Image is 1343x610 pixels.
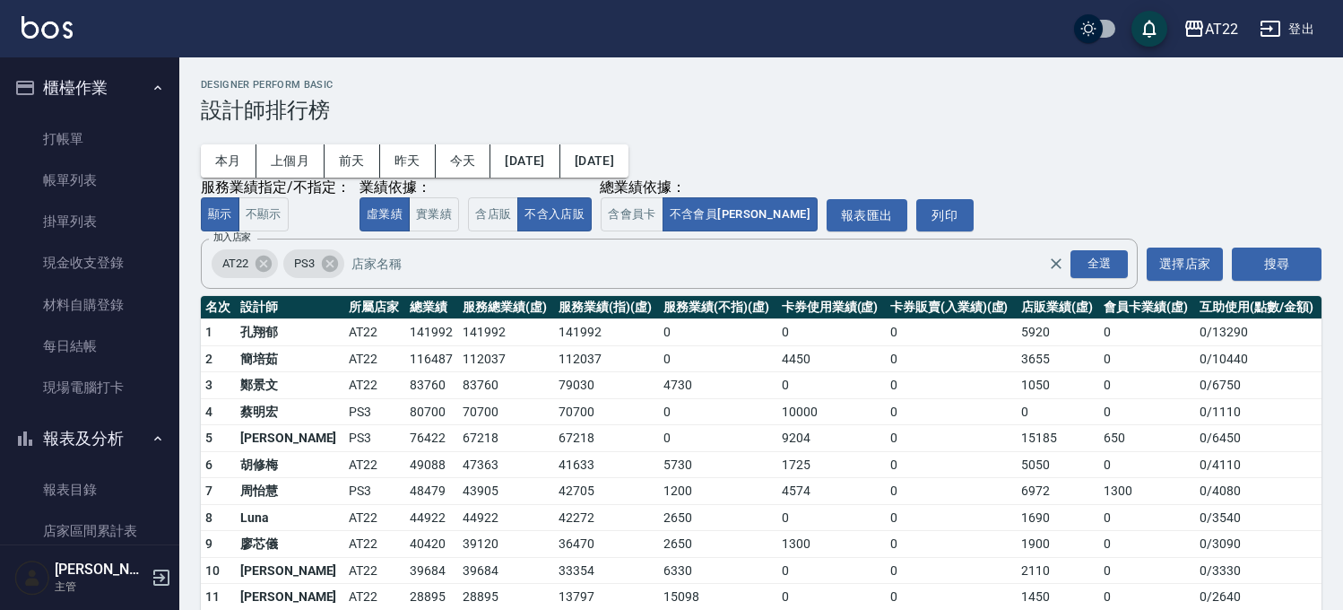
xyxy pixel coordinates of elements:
td: 0 / 3090 [1195,531,1321,558]
td: 0 [886,398,1017,425]
td: [PERSON_NAME] [236,557,344,584]
span: 4 [205,405,212,419]
td: 蔡明宏 [236,398,344,425]
td: PS3 [344,398,405,425]
td: 簡培茹 [236,345,344,372]
div: 業績依據： [360,179,459,197]
td: 廖芯儀 [236,531,344,558]
td: 0 [886,345,1017,372]
td: 44922 [405,504,459,531]
a: 報表目錄 [7,469,172,510]
span: AT22 [212,255,259,273]
a: 店家區間累計表 [7,510,172,552]
td: PS3 [344,478,405,505]
td: 0 [886,504,1017,531]
th: 服務總業績(虛) [458,296,554,319]
td: 40420 [405,531,459,558]
td: 10000 [777,398,886,425]
button: 含店販 [468,197,518,232]
td: 0 [659,345,776,372]
button: 列印 [916,199,974,232]
td: 6330 [659,557,776,584]
button: [DATE] [560,144,628,178]
td: 0 [1099,531,1195,558]
td: 0 / 3330 [1195,557,1321,584]
span: 8 [205,510,212,525]
span: 6 [205,457,212,472]
td: 67218 [554,425,659,452]
td: 0 [1017,398,1099,425]
td: 39684 [405,557,459,584]
td: 0 [1099,319,1195,346]
td: 83760 [405,372,459,399]
td: 39684 [458,557,554,584]
td: 0 [777,504,886,531]
input: 店家名稱 [347,248,1080,280]
td: 0 [777,372,886,399]
td: 0 [886,372,1017,399]
td: 0 [886,319,1017,346]
span: 3 [205,378,212,392]
div: PS3 [283,249,344,278]
button: 選擇店家 [1147,248,1223,281]
td: 80700 [405,398,459,425]
button: 不顯示 [238,197,289,232]
td: 4730 [659,372,776,399]
button: 虛業績 [360,197,410,232]
a: 現金收支登錄 [7,242,172,283]
button: Open [1067,247,1131,282]
td: 0 / 10440 [1195,345,1321,372]
button: 昨天 [380,144,436,178]
td: 0 / 3540 [1195,504,1321,531]
td: 41633 [554,451,659,478]
button: 本月 [201,144,256,178]
span: 5 [205,431,212,445]
div: 服務業績指定/不指定： [201,179,351,197]
button: 報表匯出 [827,199,907,232]
td: 1050 [1017,372,1099,399]
td: 1300 [777,531,886,558]
td: 5920 [1017,319,1099,346]
button: Clear [1044,251,1069,276]
span: 2 [205,352,212,366]
th: 卡券使用業績(虛) [777,296,886,319]
p: 主管 [55,579,146,595]
h2: Designer Perform Basic [201,79,1321,91]
td: 39120 [458,531,554,558]
td: AT22 [344,345,405,372]
td: AT22 [344,451,405,478]
td: 141992 [458,319,554,346]
img: Logo [22,16,73,39]
td: 0 [886,425,1017,452]
td: 周怡慧 [236,478,344,505]
td: 1200 [659,478,776,505]
td: 1690 [1017,504,1099,531]
h3: 設計師排行榜 [201,98,1321,123]
td: 650 [1099,425,1195,452]
button: 今天 [436,144,491,178]
td: 47363 [458,451,554,478]
a: 現場電腦打卡 [7,367,172,408]
td: 42272 [554,504,659,531]
td: AT22 [344,319,405,346]
td: 0 [659,319,776,346]
button: 含會員卡 [601,197,663,232]
th: 設計師 [236,296,344,319]
button: 實業績 [409,197,459,232]
td: 43905 [458,478,554,505]
th: 卡券販賣(入業績)(虛) [886,296,1017,319]
td: 70700 [554,398,659,425]
td: 0 [1099,372,1195,399]
td: [PERSON_NAME] [236,425,344,452]
td: 0 [1099,345,1195,372]
td: 33354 [554,557,659,584]
td: 112037 [554,345,659,372]
td: 36470 [554,531,659,558]
button: 顯示 [201,197,239,232]
td: 2110 [1017,557,1099,584]
img: Person [14,560,50,596]
th: 名次 [201,296,236,319]
td: 0 [1099,398,1195,425]
td: 胡修梅 [236,451,344,478]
